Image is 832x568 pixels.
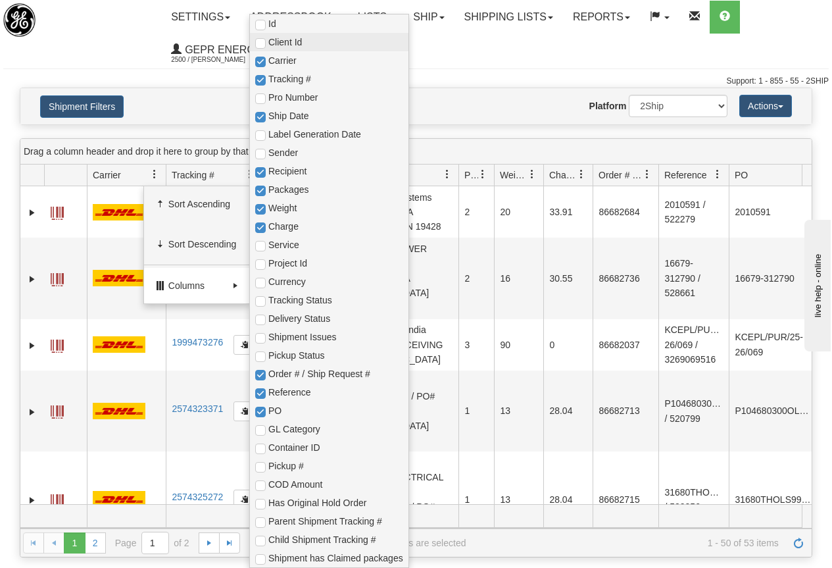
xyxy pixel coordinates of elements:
[658,186,729,238] td: 2010591 / 522279
[255,517,266,528] input: Parent Shipment Tracking #
[268,165,403,178] span: Recipient
[233,490,256,509] button: Copy to clipboard
[268,36,403,49] span: Client Id
[199,532,220,554] a: Go to the next page
[26,494,39,507] a: Expand
[268,349,403,362] span: Pickup Status
[268,478,403,491] span: COD Amount
[219,532,240,554] a: Go to the last page
[658,165,729,186] th: Press ctrl + space to group
[255,296,266,307] input: Tracking Status
[172,403,223,414] a: 2574323371
[93,270,145,286] img: 7 - DHL_Worldwide
[458,452,494,548] td: 1
[729,165,816,186] th: Press ctrl + space to group
[458,371,494,452] td: 1
[658,319,729,371] td: KCEPL/PUR/25-26/069 / 3269069516
[172,337,223,348] a: 1999473276
[51,334,64,355] a: Label
[255,112,266,122] input: Ship Date
[268,404,403,417] span: PO
[636,163,658,186] a: Order # / Ship Request # filter column settings
[255,536,266,546] input: Child Shipment Tracking #
[735,168,748,182] span: PO
[268,220,403,233] span: Charge
[268,294,403,307] span: Tracking Status
[593,452,658,548] td: 86682715
[494,319,543,371] td: 90
[543,452,593,548] td: 28.04
[255,167,266,178] input: Recipient
[168,279,228,292] span: Columns
[3,3,36,37] img: logo2500.jpg
[255,241,266,251] input: Service
[255,75,266,86] input: Tracking #
[255,333,266,344] input: Shipment Issues
[166,165,261,186] th: Press ctrl + space to group
[268,257,403,270] span: Project Id
[172,492,223,502] a: 2574325272
[729,452,816,548] td: 31680THOLS99520103
[464,168,478,182] span: Packages
[26,405,39,419] a: Expand
[589,99,627,113] label: Platform
[500,168,527,182] span: Weight
[543,165,593,186] th: Press ctrl + space to group
[268,54,403,67] span: Carrier
[802,217,831,351] iframe: chat widget
[268,441,403,454] span: Container ID
[436,163,458,186] a: Recipient filter column settings
[93,491,145,507] img: 7 - DHL_Worldwide
[233,335,256,355] button: Copy to clipboard
[658,238,729,319] td: 16679-312790 / 528661
[593,319,658,371] td: 86682037
[494,238,543,319] td: 16
[268,201,403,215] span: Weight
[268,109,403,122] span: Ship Date
[543,186,593,238] td: 33.91
[26,206,39,219] a: Expand
[458,319,494,371] td: 3
[255,407,266,417] input: PO
[458,186,494,238] td: 2
[593,186,658,238] td: 86682684
[64,532,85,554] span: Page 1
[268,183,403,196] span: Packages
[255,38,266,49] input: Client Id
[255,149,266,159] input: Sender
[593,165,658,186] th: Press ctrl + space to group
[255,425,266,436] input: GL Category
[10,11,122,21] div: live help - online
[658,371,729,452] td: P104680300OLS9951939 / 520799
[93,204,145,220] img: 7 - DHL_Worldwide
[255,480,266,491] input: COD Amount
[599,168,643,182] span: Order # / Ship Request #
[454,1,563,34] a: Shipping lists
[472,163,494,186] a: Packages filter column settings
[379,538,466,548] div: No rows are selected
[729,371,816,452] td: P104680300OLS9951939
[255,462,266,473] input: Pickup #
[93,168,121,182] span: Carrier
[255,278,266,288] input: Currency
[563,1,640,34] a: Reports
[255,370,266,380] input: Order # / Ship Request #
[93,336,145,353] img: 7 - DHL_Worldwide
[268,238,403,251] span: Service
[543,371,593,452] td: 28.04
[570,163,593,186] a: Charge filter column settings
[549,168,577,182] span: Charge
[543,238,593,319] td: 30.55
[255,259,266,270] input: Project Id
[255,499,266,509] input: Has Original Hold Order
[255,315,266,325] input: Delivery Status
[268,386,403,399] span: Reference
[268,17,403,30] span: Id
[458,238,494,319] td: 2
[3,76,829,87] div: Support: 1 - 855 - 55 - 2SHIP
[268,72,403,86] span: Tracking #
[268,146,403,159] span: Sender
[729,238,816,319] td: 16679-312790
[20,139,812,165] div: grid grouping header
[593,371,658,452] td: 86682713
